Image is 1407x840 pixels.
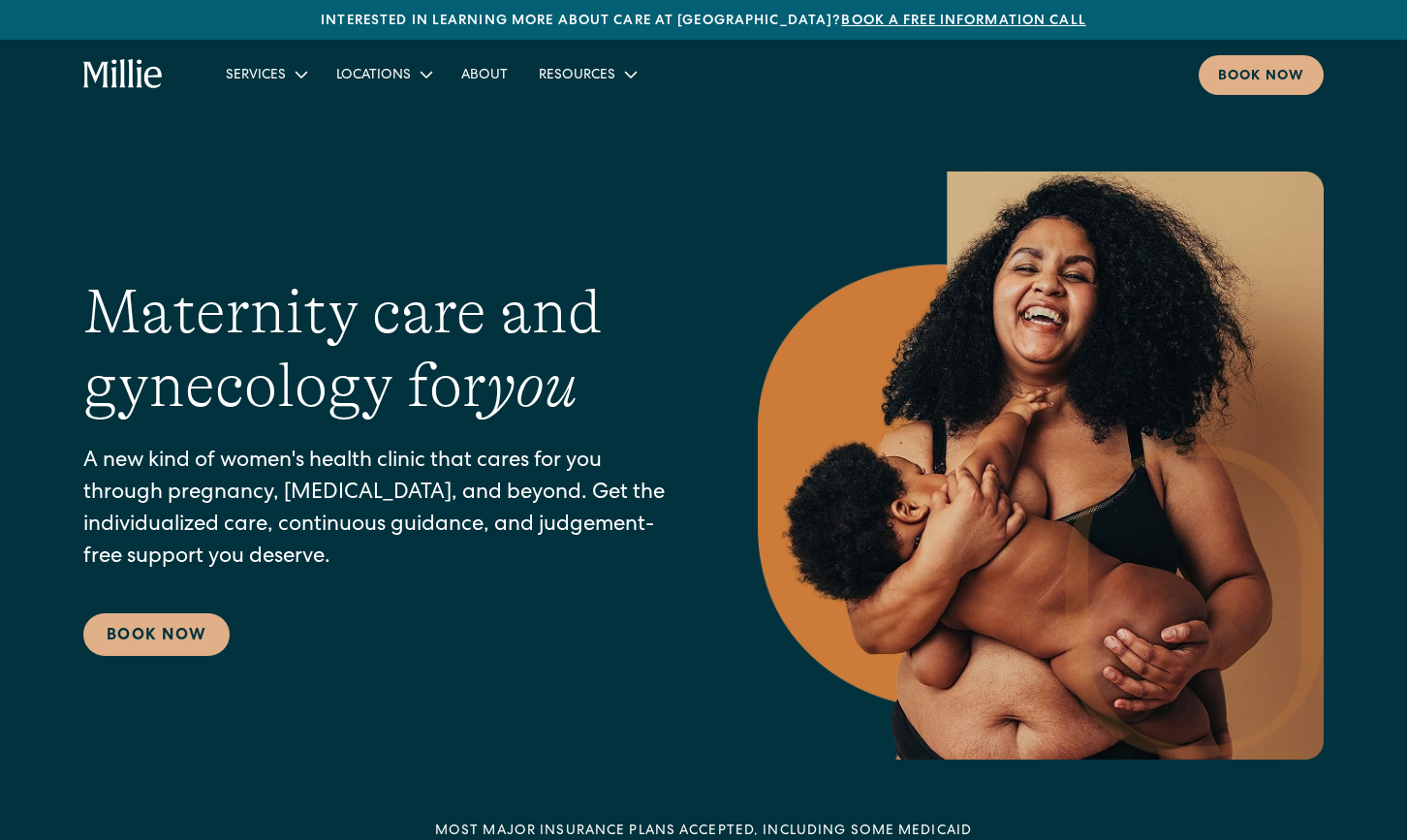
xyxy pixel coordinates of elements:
[758,171,1324,760] img: Smiling mother with her baby in arms, celebrating body positivity and the nurturing bond of postp...
[83,275,680,424] h1: Maternity care and gynecology for
[336,66,411,86] div: Locations
[321,58,446,90] div: Locations
[523,58,650,90] div: Resources
[446,58,523,90] a: About
[841,15,1085,28] a: Book a free information call
[486,351,578,420] em: you
[83,613,230,656] a: Book Now
[210,58,321,90] div: Services
[226,66,286,86] div: Services
[1218,67,1304,87] div: Book now
[1199,55,1324,95] a: Book now
[83,447,680,575] p: A new kind of women's health clinic that cares for you through pregnancy, [MEDICAL_DATA], and bey...
[83,59,164,90] a: home
[539,66,615,86] div: Resources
